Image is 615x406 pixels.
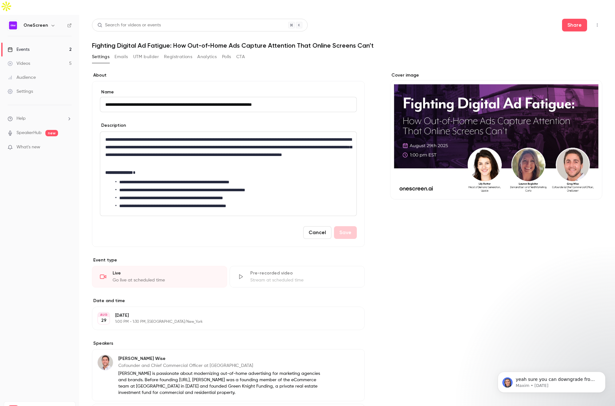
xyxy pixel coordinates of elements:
div: editor [100,132,357,216]
section: Cover image [390,72,602,200]
p: [PERSON_NAME] Wise [118,355,324,362]
p: 1:00 PM - 1:30 PM, [GEOGRAPHIC_DATA]/New_York [115,319,331,324]
button: Registrations [164,52,192,62]
iframe: Intercom notifications message [488,358,615,403]
label: About [92,72,365,78]
h1: Fighting Digital Ad Fatigue: How Out-of-Home Ads Capture Attention That Online Screens Can’t [92,42,602,49]
div: Live [113,270,219,276]
button: UTM builder [133,52,159,62]
div: Search for videos or events [97,22,161,29]
button: Analytics [197,52,217,62]
a: SpeakerHub [16,130,42,136]
span: new [45,130,58,136]
div: Pre-recorded video [250,270,357,276]
div: Go live at scheduled time [113,277,219,283]
button: Cancel [303,226,331,239]
p: Cofounder and Chief Commercial Officer at [GEOGRAPHIC_DATA] [118,362,324,369]
div: Audience [8,74,36,81]
section: description [100,132,357,216]
label: Speakers [92,340,365,347]
iframe: Noticeable Trigger [64,145,72,150]
h6: OneScreen [23,22,48,29]
label: Cover image [390,72,602,78]
button: Share [562,19,587,31]
div: Pre-recorded videoStream at scheduled time [230,266,365,288]
div: Events [8,46,29,53]
div: Greg Wise[PERSON_NAME] WiseCofounder and Chief Commercial Officer at [GEOGRAPHIC_DATA][PERSON_NAM... [92,349,365,401]
img: Greg Wise [98,355,113,370]
label: Name [100,89,357,95]
span: What's new [16,144,40,151]
img: OneScreen [8,20,18,30]
div: AUG [98,313,109,317]
button: Settings [92,52,109,62]
p: [PERSON_NAME] is passionate about modernizing out-of-home advertising for marketing agencies and ... [118,370,324,396]
p: Event type [92,257,365,263]
div: LiveGo live at scheduled time [92,266,227,288]
li: help-dropdown-opener [8,115,72,122]
button: CTA [236,52,245,62]
label: Description [100,122,126,129]
p: [DATE] [115,312,331,319]
button: Polls [222,52,231,62]
div: Stream at scheduled time [250,277,357,283]
label: Date and time [92,298,365,304]
span: Help [16,115,26,122]
p: 29 [101,317,107,324]
div: Settings [8,88,33,95]
div: Videos [8,60,30,67]
button: Emails [114,52,128,62]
